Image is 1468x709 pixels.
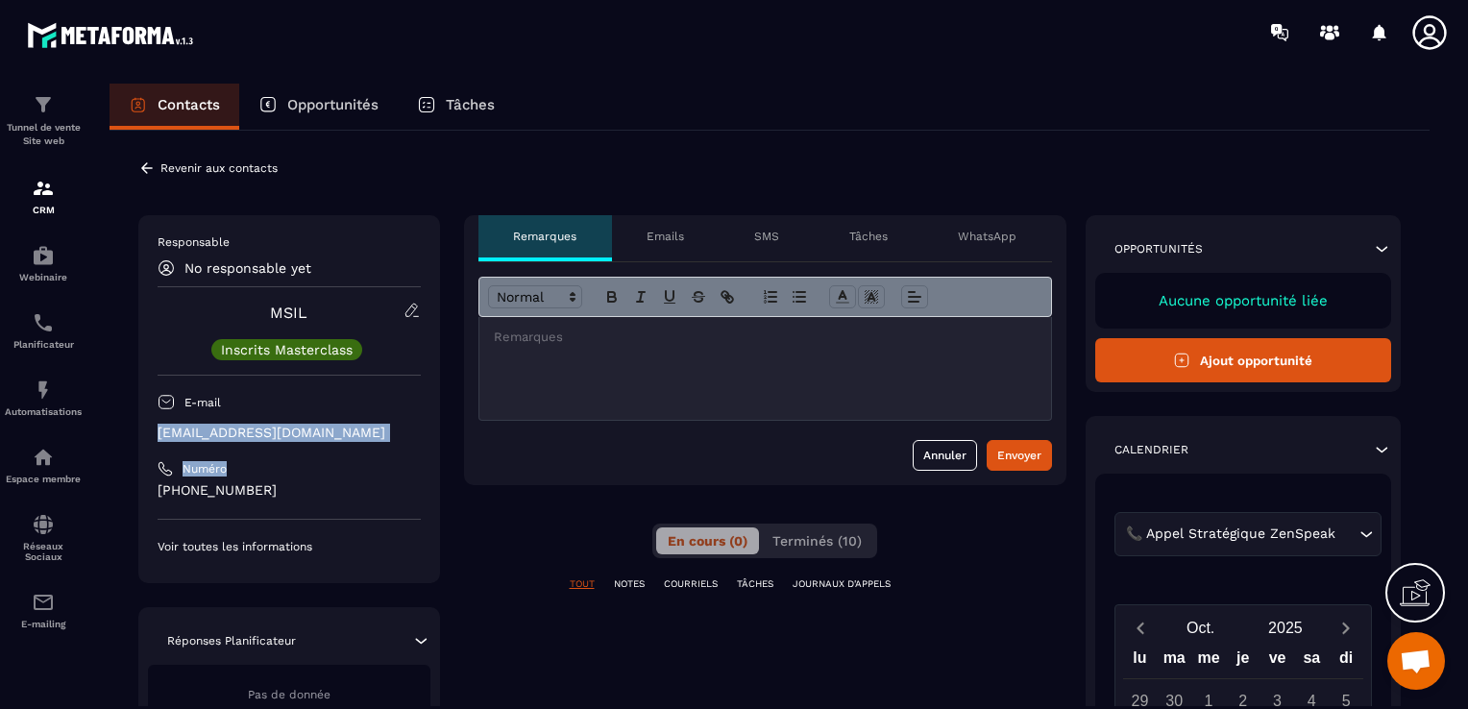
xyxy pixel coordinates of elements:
img: automations [32,379,55,402]
div: di [1329,645,1363,678]
p: E-mail [184,395,221,410]
a: emailemailE-mailing [5,576,82,644]
p: E-mailing [5,619,82,629]
p: Webinaire [5,272,82,282]
button: Terminés (10) [761,527,873,554]
button: Open months overlay [1159,611,1243,645]
a: formationformationTunnel de vente Site web [5,79,82,162]
a: automationsautomationsWebinaire [5,230,82,297]
button: Annuler [913,440,977,471]
div: Ouvrir le chat [1387,632,1445,690]
button: Ajout opportunité [1095,338,1392,382]
button: Next month [1328,615,1363,641]
p: Responsable [158,234,421,250]
a: Opportunités [239,84,398,130]
img: social-network [32,513,55,536]
p: TÂCHES [737,577,773,591]
a: Tâches [398,84,514,130]
p: Aucune opportunité liée [1114,292,1373,309]
input: Search for option [1340,524,1355,545]
img: formation [32,177,55,200]
img: email [32,591,55,614]
a: automationsautomationsEspace membre [5,431,82,499]
div: ve [1260,645,1295,678]
button: En cours (0) [656,527,759,554]
p: Revenir aux contacts [160,161,278,175]
p: Opportunités [287,96,379,113]
span: Terminés (10) [772,533,862,549]
img: formation [32,93,55,116]
p: Numéro [183,461,227,477]
p: Automatisations [5,406,82,417]
a: Contacts [110,84,239,130]
div: me [1191,645,1226,678]
img: automations [32,446,55,469]
a: schedulerschedulerPlanificateur [5,297,82,364]
p: WhatsApp [958,229,1016,244]
button: Previous month [1123,615,1159,641]
span: 📞 Appel Stratégique ZenSpeak [1122,524,1340,545]
p: Planificateur [5,339,82,350]
img: scheduler [32,311,55,334]
div: Envoyer [997,446,1041,465]
span: En cours (0) [668,533,747,549]
span: Pas de donnée [248,688,330,701]
a: automationsautomationsAutomatisations [5,364,82,431]
a: formationformationCRM [5,162,82,230]
p: Tâches [849,229,888,244]
button: Open years overlay [1243,611,1328,645]
p: [EMAIL_ADDRESS][DOMAIN_NAME] [158,424,421,442]
p: Réponses Planificateur [167,633,296,648]
p: Opportunités [1114,241,1203,257]
p: CRM [5,205,82,215]
p: Tâches [446,96,495,113]
div: ma [1157,645,1191,678]
p: Remarques [513,229,576,244]
img: logo [27,17,200,53]
p: [PHONE_NUMBER] [158,481,421,500]
p: COURRIELS [664,577,718,591]
button: Envoyer [987,440,1052,471]
a: MSIL [270,304,307,322]
p: NOTES [614,577,645,591]
p: JOURNAUX D'APPELS [793,577,891,591]
p: No responsable yet [184,260,311,276]
p: SMS [754,229,779,244]
p: Voir toutes les informations [158,539,421,554]
img: automations [32,244,55,267]
p: TOUT [570,577,595,591]
div: lu [1123,645,1158,678]
p: Emails [647,229,684,244]
p: Tunnel de vente Site web [5,121,82,148]
div: Search for option [1114,512,1382,556]
p: Calendrier [1114,442,1188,457]
p: Inscrits Masterclass [221,343,353,356]
div: sa [1294,645,1329,678]
a: social-networksocial-networkRéseaux Sociaux [5,499,82,576]
p: Contacts [158,96,220,113]
p: Espace membre [5,474,82,484]
div: je [1226,645,1260,678]
p: Réseaux Sociaux [5,541,82,562]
